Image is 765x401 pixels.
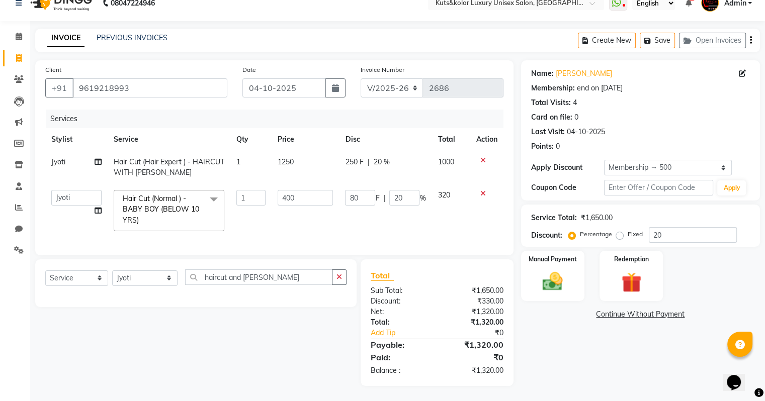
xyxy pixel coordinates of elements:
[363,339,437,351] div: Payable:
[437,351,511,363] div: ₹0
[361,65,404,74] label: Invoice Number
[531,127,565,137] div: Last Visit:
[437,317,511,328] div: ₹1,320.00
[437,365,511,376] div: ₹1,320.00
[449,328,511,338] div: ₹0
[236,157,240,166] span: 1
[531,112,572,123] div: Card on file:
[531,230,562,241] div: Discount:
[72,78,227,97] input: Search by Name/Mobile/Email/Code
[574,112,578,123] div: 0
[437,296,511,307] div: ₹330.00
[437,339,511,351] div: ₹1,320.00
[185,269,332,285] input: Search or Scan
[432,128,470,151] th: Total
[615,270,648,295] img: _gift.svg
[536,270,569,293] img: _cash.svg
[123,194,199,225] span: Hair Cut (Normal ) - BABY BOY (BELOW 10 YRS)
[363,307,437,317] div: Net:
[139,216,143,225] a: x
[242,65,256,74] label: Date
[438,190,450,199] span: 320
[614,255,649,264] label: Redemption
[45,65,61,74] label: Client
[419,193,426,204] span: %
[470,128,503,151] th: Action
[640,33,675,48] button: Save
[363,296,437,307] div: Discount:
[51,157,65,166] span: Jyoti
[363,317,437,328] div: Total:
[679,33,746,48] button: Open Invoices
[383,193,385,204] span: |
[556,68,612,79] a: [PERSON_NAME]
[531,68,554,79] div: Name:
[580,230,612,239] label: Percentage
[375,193,379,204] span: F
[717,180,746,195] button: Apply
[363,365,437,376] div: Balance :
[272,128,339,151] th: Price
[437,307,511,317] div: ₹1,320.00
[531,162,604,173] div: Apply Discount
[531,83,575,93] div: Membership:
[523,309,758,320] a: Continue Without Payment
[531,182,604,193] div: Coupon Code
[373,157,389,167] span: 20 %
[230,128,272,151] th: Qty
[278,157,294,166] span: 1250
[577,83,623,93] div: end on [DATE]
[367,157,369,167] span: |
[578,33,636,48] button: Create New
[371,270,394,281] span: Total
[97,33,167,42] a: PREVIOUS INVOICES
[531,213,577,223] div: Service Total:
[531,97,571,108] div: Total Visits:
[114,157,224,177] span: Hair Cut (Hair Expert ) - HAIRCUT WITH [PERSON_NAME]
[345,157,363,167] span: 250 F
[573,97,577,108] div: 4
[108,128,230,151] th: Service
[723,361,755,391] iframe: chat widget
[556,141,560,152] div: 0
[45,128,108,151] th: Stylist
[438,157,454,166] span: 1000
[45,78,73,97] button: +91
[529,255,577,264] label: Manual Payment
[363,351,437,363] div: Paid:
[363,285,437,296] div: Sub Total:
[339,128,432,151] th: Disc
[581,213,613,223] div: ₹1,650.00
[437,285,511,296] div: ₹1,650.00
[567,127,605,137] div: 04-10-2025
[604,180,714,195] input: Enter Offer / Coupon Code
[46,110,511,128] div: Services
[628,230,643,239] label: Fixed
[531,141,554,152] div: Points:
[363,328,449,338] a: Add Tip
[47,29,84,47] a: INVOICE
